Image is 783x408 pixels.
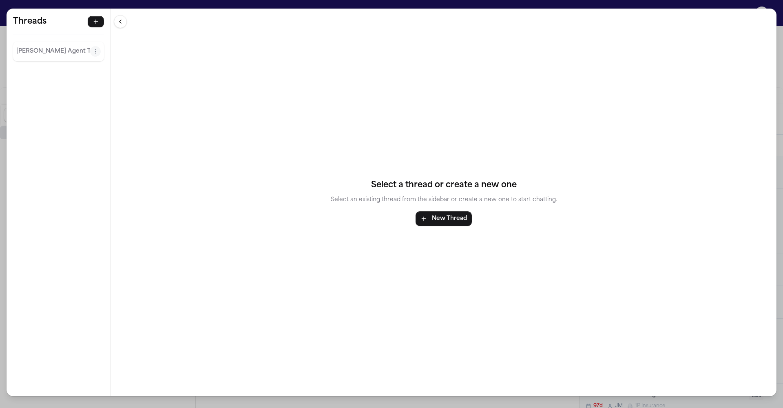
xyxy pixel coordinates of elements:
[416,211,472,226] button: New Thread
[90,46,101,57] button: Thread actions
[331,195,557,205] p: Select an existing thread from the sidebar or create a new one to start chatting.
[16,47,90,56] p: [PERSON_NAME] Agent Thread
[16,45,90,58] button: Select thread: Finch Agent Thread
[331,179,557,192] h4: Select a thread or create a new one
[13,15,46,28] h5: Threads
